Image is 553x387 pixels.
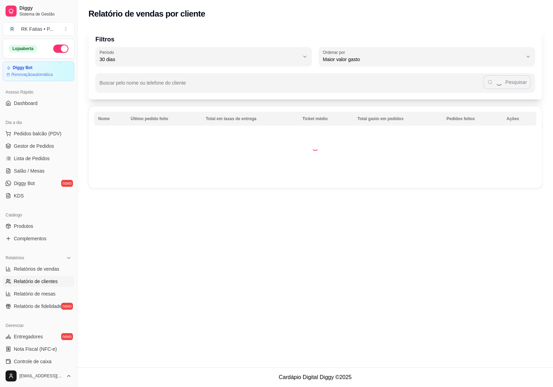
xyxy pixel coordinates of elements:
[3,221,74,232] a: Produtos
[323,49,347,55] label: Ordenar por
[100,56,299,63] span: 30 dias
[14,192,24,199] span: KDS
[14,130,62,137] span: Pedidos balcão (PDV)
[3,344,74,355] a: Nota Fiscal (NFC-e)
[100,49,116,55] label: Período
[95,35,535,44] p: Filtros
[3,3,74,19] a: DiggySistema de Gestão
[14,303,62,310] span: Relatório de fidelidade
[11,72,53,77] article: Renovação automática
[319,47,535,66] button: Ordenar porMaior valor gasto
[88,8,205,19] h2: Relatório de vendas por cliente
[3,22,74,36] button: Select a team
[3,301,74,312] a: Relatório de fidelidadenovo
[3,210,74,221] div: Catálogo
[53,45,68,53] button: Alterar Status
[14,143,54,149] span: Gestor de Pedidos
[3,356,74,367] a: Controle de caixa
[3,61,74,81] a: Diggy BotRenovaçãoautomática
[3,117,74,128] div: Dia a dia
[323,56,523,63] span: Maior valor gasto
[3,165,74,176] a: Salão / Mesas
[3,263,74,274] a: Relatórios de vendas
[14,290,56,297] span: Relatório de mesas
[3,178,74,189] a: Diggy Botnovo
[3,368,74,384] button: [EMAIL_ADDRESS][DOMAIN_NAME]
[21,26,53,32] div: RK Fatias • P ...
[14,265,59,272] span: Relatórios de vendas
[14,346,57,352] span: Nota Fiscal (NFC-e)
[19,373,63,379] span: [EMAIL_ADDRESS][DOMAIN_NAME]
[6,255,24,261] span: Relatórios
[14,223,33,230] span: Produtos
[3,153,74,164] a: Lista de Pedidos
[100,82,483,89] input: Buscar pelo nome ou telefone do cliente
[19,11,72,17] span: Sistema de Gestão
[77,367,553,387] footer: Cardápio Digital Diggy © 2025
[14,333,43,340] span: Entregadores
[19,5,72,11] span: Diggy
[3,276,74,287] a: Relatório de clientes
[3,128,74,139] button: Pedidos balcão (PDV)
[3,98,74,109] a: Dashboard
[14,155,50,162] span: Lista de Pedidos
[3,288,74,299] a: Relatório de mesas
[14,180,35,187] span: Diggy Bot
[14,100,38,107] span: Dashboard
[9,45,37,52] div: Loja aberta
[14,167,45,174] span: Salão / Mesas
[3,190,74,201] a: KDS
[3,320,74,331] div: Gerenciar
[14,278,58,285] span: Relatório de clientes
[3,141,74,152] a: Gestor de Pedidos
[14,235,46,242] span: Complementos
[3,87,74,98] div: Acesso Rápido
[95,47,312,66] button: Período30 dias
[3,233,74,244] a: Complementos
[3,331,74,342] a: Entregadoresnovo
[312,144,319,151] div: Loading
[14,358,51,365] span: Controle de caixa
[13,65,32,70] article: Diggy Bot
[9,26,16,32] span: R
